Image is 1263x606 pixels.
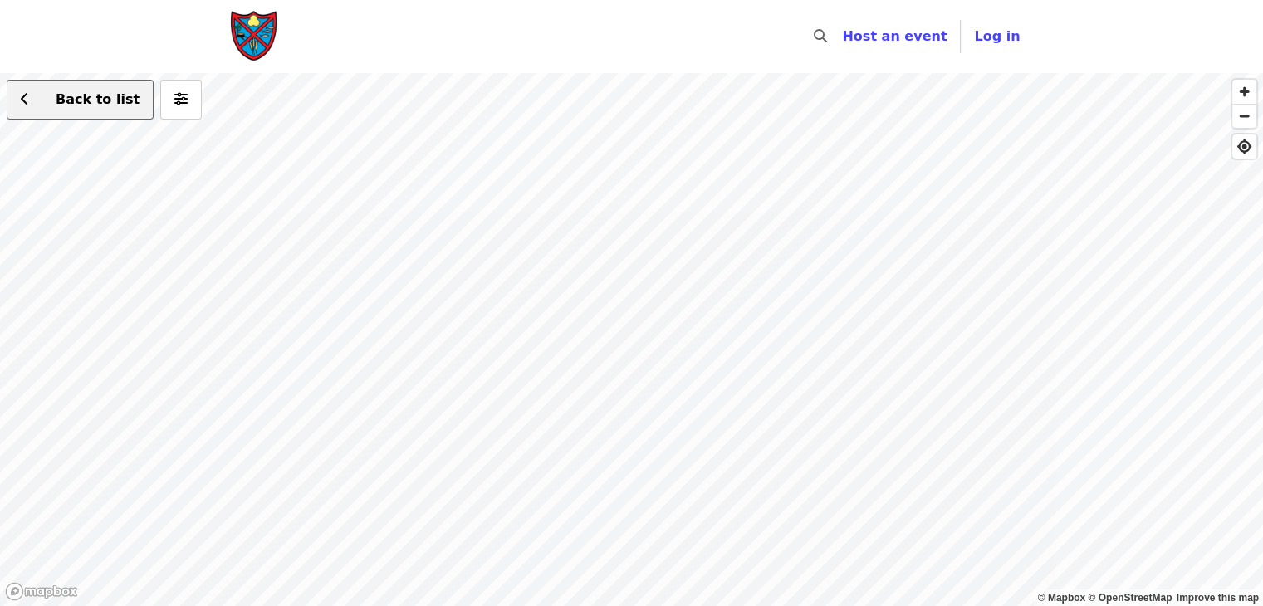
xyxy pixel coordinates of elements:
[230,10,280,63] img: Society of St. Andrew - Home
[1038,592,1086,604] a: Mapbox
[174,91,188,107] i: sliders-h icon
[1232,104,1256,128] button: Zoom Out
[814,28,827,44] i: search icon
[842,28,947,44] a: Host an event
[974,28,1020,44] span: Log in
[5,582,78,601] a: Mapbox logo
[837,17,850,56] input: Search
[1177,592,1259,604] a: Map feedback
[56,91,140,107] span: Back to list
[1088,592,1172,604] a: OpenStreetMap
[7,80,154,120] button: Back to list
[1232,134,1256,159] button: Find My Location
[961,20,1033,53] button: Log in
[1232,80,1256,104] button: Zoom In
[21,91,29,107] i: chevron-left icon
[160,80,202,120] button: More filters (0 selected)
